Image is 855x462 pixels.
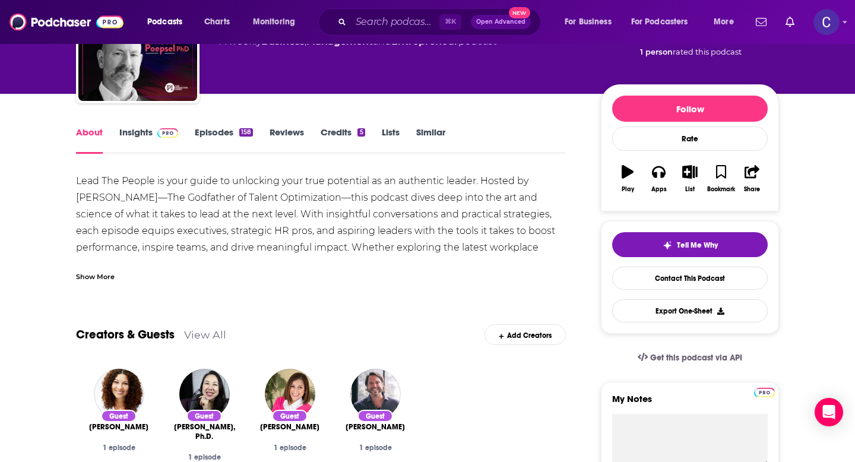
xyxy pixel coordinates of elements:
[265,369,315,419] img: Kamini Wood
[651,186,667,193] div: Apps
[94,369,144,419] img: Kim Ades
[628,343,752,372] a: Get this podcast via API
[476,19,525,25] span: Open Advanced
[622,186,634,193] div: Play
[357,410,393,422] div: Guest
[85,444,152,452] div: 1 episode
[471,15,531,29] button: Open AdvancedNew
[685,186,695,193] div: List
[139,12,198,31] button: open menu
[813,9,840,35] img: User Profile
[321,126,365,154] a: Credits5
[89,422,148,432] a: Kim Ades
[171,422,237,441] a: Mary Poffenroth, Ph.D.
[253,14,295,30] span: Monitoring
[737,157,768,200] button: Share
[754,386,775,397] a: Pro website
[184,328,226,341] a: View All
[186,410,222,422] div: Guest
[101,410,137,422] div: Guest
[781,12,799,32] a: Show notifications dropdown
[195,126,253,154] a: Episodes158
[677,241,718,250] span: Tell Me Why
[76,126,103,154] a: About
[256,444,323,452] div: 1 episode
[76,327,175,342] a: Creators & Guests
[350,369,401,419] img: Tommy Breedlove
[270,126,304,154] a: Reviews
[705,12,749,31] button: open menu
[612,232,768,257] button: tell me why sparkleTell Me Why
[342,444,408,452] div: 1 episode
[272,410,308,422] div: Guest
[612,267,768,290] a: Contact This Podcast
[171,422,237,441] span: [PERSON_NAME], Ph.D.
[623,12,705,31] button: open menu
[171,453,237,461] div: 1 episode
[119,126,178,154] a: InsightsPodchaser Pro
[612,157,643,200] button: Play
[565,14,612,30] span: For Business
[157,128,178,138] img: Podchaser Pro
[509,7,530,18] span: New
[351,12,439,31] input: Search podcasts, credits, & more...
[813,9,840,35] button: Show profile menu
[245,12,311,31] button: open menu
[147,14,182,30] span: Podcasts
[76,173,566,306] div: Lead The People is your guide to unlocking your true potential as an authentic leader. Hosted by ...
[260,422,319,432] a: Kamini Wood
[612,126,768,151] div: Rate
[705,157,736,200] button: Bookmark
[357,128,365,137] div: 5
[612,393,768,414] label: My Notes
[815,398,843,426] div: Open Intercom Messenger
[640,48,673,56] span: 1 person
[179,369,230,419] img: Mary Poffenroth, Ph.D.
[439,14,461,30] span: ⌘ K
[631,14,688,30] span: For Podcasters
[484,324,566,345] div: Add Creators
[674,157,705,200] button: List
[751,12,771,32] a: Show notifications dropdown
[239,128,253,137] div: 158
[9,11,123,33] img: Podchaser - Follow, Share and Rate Podcasts
[707,186,735,193] div: Bookmark
[204,14,230,30] span: Charts
[673,48,742,56] span: rated this podcast
[197,12,237,31] a: Charts
[663,241,672,250] img: tell me why sparkle
[813,9,840,35] span: Logged in as publicityxxtina
[260,422,319,432] span: [PERSON_NAME]
[382,126,400,154] a: Lists
[346,422,405,432] a: Tommy Breedlove
[714,14,734,30] span: More
[612,96,768,122] button: Follow
[416,126,445,154] a: Similar
[556,12,626,31] button: open menu
[89,422,148,432] span: [PERSON_NAME]
[754,388,775,397] img: Podchaser Pro
[650,353,742,363] span: Get this podcast via API
[346,422,405,432] span: [PERSON_NAME]
[330,8,552,36] div: Search podcasts, credits, & more...
[744,186,760,193] div: Share
[643,157,674,200] button: Apps
[612,299,768,322] button: Export One-Sheet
